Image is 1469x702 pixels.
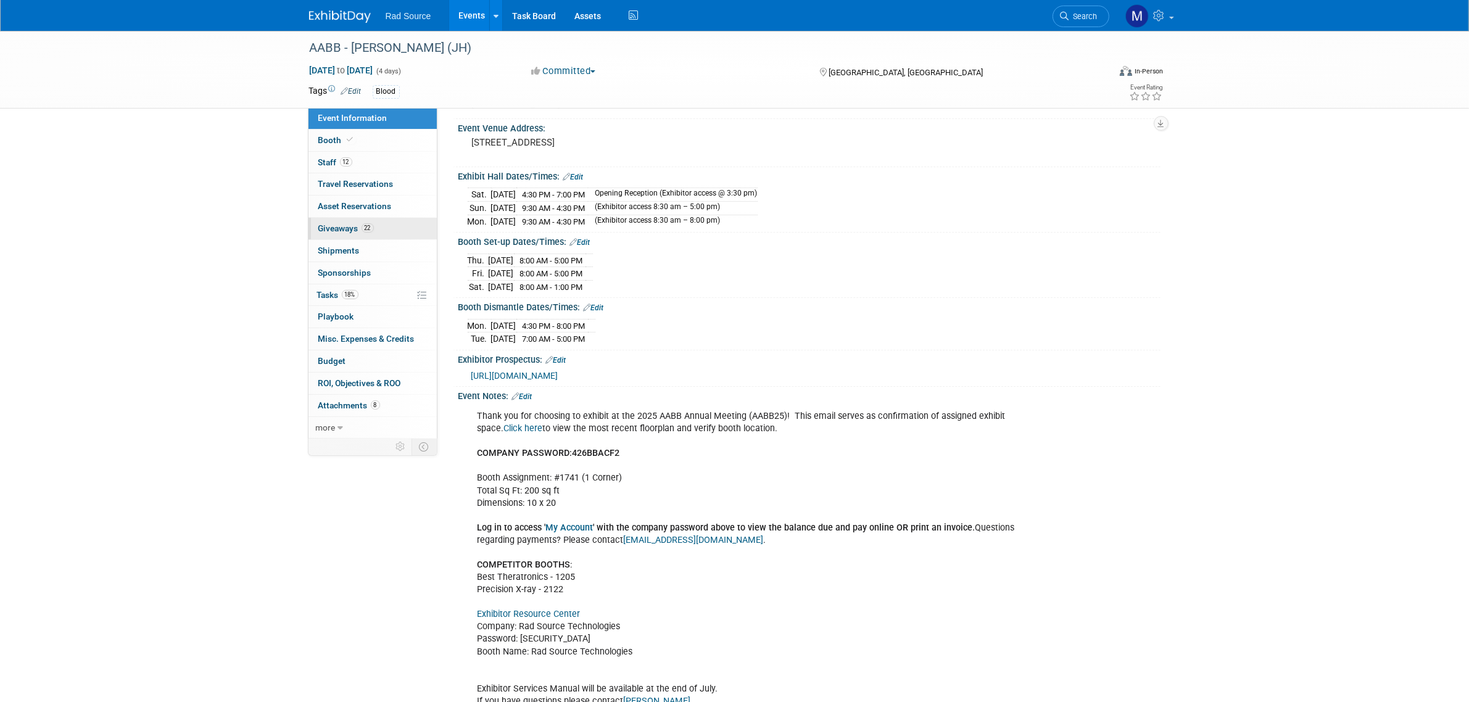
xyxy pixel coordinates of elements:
span: 9:30 AM - 4:30 PM [523,204,586,213]
span: Asset Reservations [318,201,392,211]
div: Event Rating [1129,85,1162,91]
b: 426BBACF2 [573,448,620,458]
td: Sat. [468,280,489,293]
td: Thu. [468,254,489,267]
span: Budget [318,356,346,366]
a: Misc. Expenses & Credits [308,328,437,350]
span: Tasks [317,290,358,300]
td: Opening Reception (Exhibitor access @ 3:30 pm) [588,188,758,202]
span: ROI, Objectives & ROO [318,378,401,388]
span: Attachments [318,400,380,410]
b: BOOTHS [536,560,571,570]
span: 8:00 AM - 1:00 PM [520,283,583,292]
td: Toggle Event Tabs [412,439,437,455]
a: Travel Reservations [308,173,437,195]
a: Edit [546,356,566,365]
div: Event Venue Address: [458,119,1161,134]
td: Mon. [468,319,491,332]
td: Sun. [468,202,491,215]
span: 8:00 AM - 5:00 PM [520,269,583,278]
td: Fri. [468,267,489,281]
div: Exhibitor Prospectus: [458,350,1161,366]
div: Event Notes: [458,387,1161,403]
a: Search [1053,6,1109,27]
a: Asset Reservations [308,196,437,217]
td: Tue. [468,332,491,345]
td: Tags [309,85,362,99]
img: Melissa Conboy [1125,4,1149,28]
b: COMPETITOR [478,560,533,570]
a: My Account [546,522,594,533]
span: Search [1069,12,1098,21]
i: Booth reservation complete [347,136,354,143]
a: Sponsorships [308,262,437,284]
div: In-Person [1134,67,1163,76]
b: COMPANY PASSWORD: [478,448,573,458]
span: more [316,423,336,432]
span: 4:30 PM - 8:00 PM [523,321,586,331]
div: Event Format [1037,64,1164,83]
a: Giveaways22 [308,218,437,239]
a: Edit [563,173,584,181]
a: Tasks18% [308,284,437,306]
a: ROI, Objectives & ROO [308,373,437,394]
span: Rad Source [386,11,431,21]
span: 8 [371,400,380,410]
div: Booth Set-up Dates/Times: [458,233,1161,249]
span: to [336,65,347,75]
span: Playbook [318,312,354,321]
a: Booth [308,130,437,151]
td: Personalize Event Tab Strip [391,439,412,455]
pre: [STREET_ADDRESS] [472,137,737,148]
td: [DATE] [491,319,516,332]
td: Sat. [468,188,491,202]
td: [DATE] [489,267,514,281]
span: 12 [340,157,352,167]
a: Playbook [308,306,437,328]
a: Edit [584,304,604,312]
button: Committed [527,65,600,78]
a: Shipments [308,240,437,262]
td: [DATE] [489,254,514,267]
span: 18% [342,290,358,299]
a: Budget [308,350,437,372]
td: (Exhibitor access 8:30 am – 8:00 pm) [588,215,758,228]
td: (Exhibitor access 8:30 am – 5:00 pm) [588,202,758,215]
a: more [308,417,437,439]
img: Format-Inperson.png [1120,66,1132,76]
span: 4:30 PM - 7:00 PM [523,190,586,199]
td: [DATE] [491,202,516,215]
b: Log in to access ' ' with the company password above to view the balance due and pay online OR pr... [478,522,975,533]
a: Edit [341,87,362,96]
span: Travel Reservations [318,179,394,189]
span: Sponsorships [318,268,371,278]
a: Edit [570,238,590,247]
span: [DATE] [DATE] [309,65,374,76]
td: [DATE] [491,215,516,228]
td: [DATE] [489,280,514,293]
div: Blood [373,85,400,98]
a: Edit [512,392,532,401]
div: AABB - [PERSON_NAME] (JH) [305,37,1091,59]
td: [DATE] [491,188,516,202]
span: 8:00 AM - 5:00 PM [520,256,583,265]
td: [DATE] [491,332,516,345]
a: Click here [504,423,543,434]
span: Shipments [318,246,360,255]
a: [URL][DOMAIN_NAME] [471,371,558,381]
span: 9:30 AM - 4:30 PM [523,217,586,226]
span: [GEOGRAPHIC_DATA], [GEOGRAPHIC_DATA] [829,68,983,77]
span: Staff [318,157,352,167]
div: Booth Dismantle Dates/Times: [458,298,1161,314]
a: [EMAIL_ADDRESS][DOMAIN_NAME] [624,535,764,545]
span: Event Information [318,113,387,123]
span: Misc. Expenses & Credits [318,334,415,344]
td: Mon. [468,215,491,228]
img: ExhibitDay [309,10,371,23]
a: Event Information [308,107,437,129]
span: Booth [318,135,356,145]
span: 22 [362,223,374,233]
span: Giveaways [318,223,374,233]
a: Exhibitor Resource Center [478,609,581,619]
div: Exhibit Hall Dates/Times: [458,167,1161,183]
